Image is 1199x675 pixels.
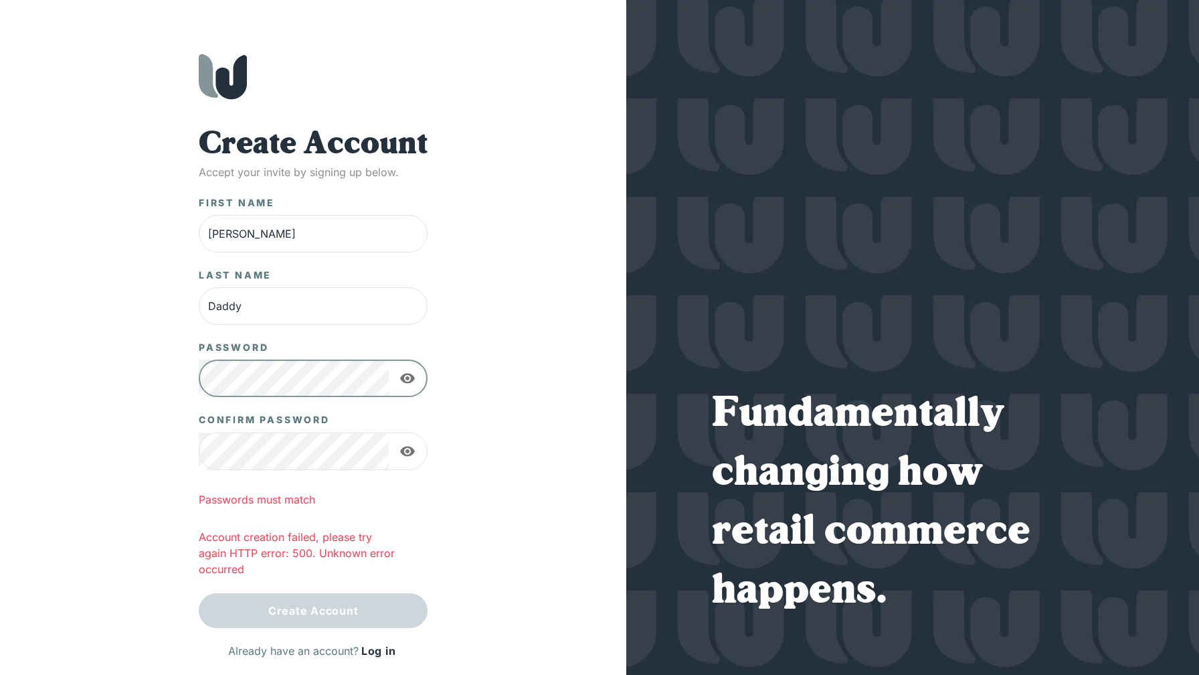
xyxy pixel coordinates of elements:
label: First Name [199,196,275,210]
a: Log in [359,640,399,662]
h1: Fundamentally changing how retail commerce happens. [712,386,1113,621]
p: Account creation failed, please try again HTTP error: 500. Unknown error occurred [199,529,399,577]
p: Accept your invite by signing up below. [199,164,428,180]
label: Confirm Password [199,413,330,427]
p: Already have an account? [228,643,359,659]
input: Enter first name [199,215,428,252]
label: Password [199,341,268,354]
label: Last Name [199,269,272,282]
p: Passwords must match [199,492,428,508]
input: Enter last name [199,287,428,325]
img: Wholeshop logo [199,54,247,100]
h1: Create Account [199,127,428,164]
